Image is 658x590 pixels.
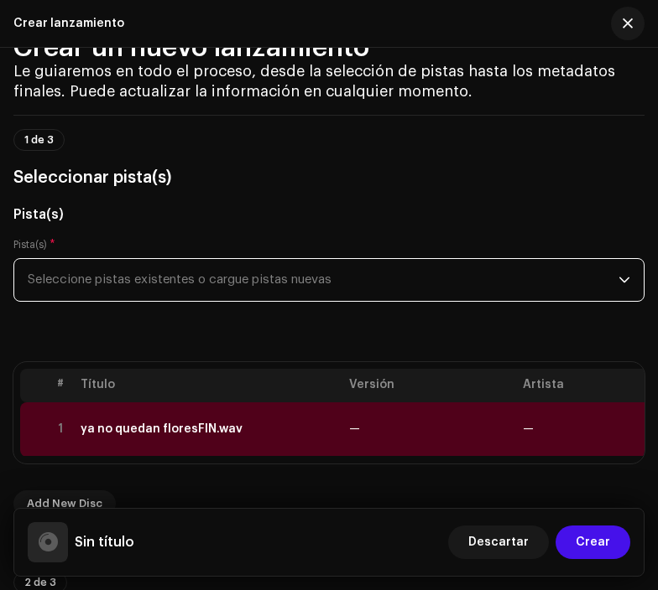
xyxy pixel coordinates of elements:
th: # [47,369,74,402]
h2: Crear un nuevo lanzamiento [13,34,645,61]
h3: Seleccionar pista(s) [13,164,645,191]
div: Crear lanzamiento [13,17,124,30]
div: ya no quedan floresFIN.wav [81,422,243,436]
h4: Le guiaremos en todo el proceso, desde la selección de pistas hasta los metadatos finales. Puede ... [13,61,645,101]
span: Seleccione pistas existentes o cargue pistas nuevas [28,259,619,301]
span: Descartar [468,525,529,559]
span: — [523,423,534,435]
th: Versión [342,369,516,402]
span: — [349,423,360,435]
span: 1 de 3 [24,135,54,145]
span: Add New Disc [27,487,102,520]
th: Título [74,369,342,402]
button: Descartar [448,525,549,559]
span: Crear [576,525,610,559]
span: 2 de 3 [24,577,56,587]
label: Pista(s) [13,238,55,251]
h5: Pista(s) [13,204,645,225]
button: Add New Disc [13,490,116,517]
button: Crear [556,525,630,559]
div: dropdown trigger [619,259,630,301]
h5: Sin título [75,532,134,552]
